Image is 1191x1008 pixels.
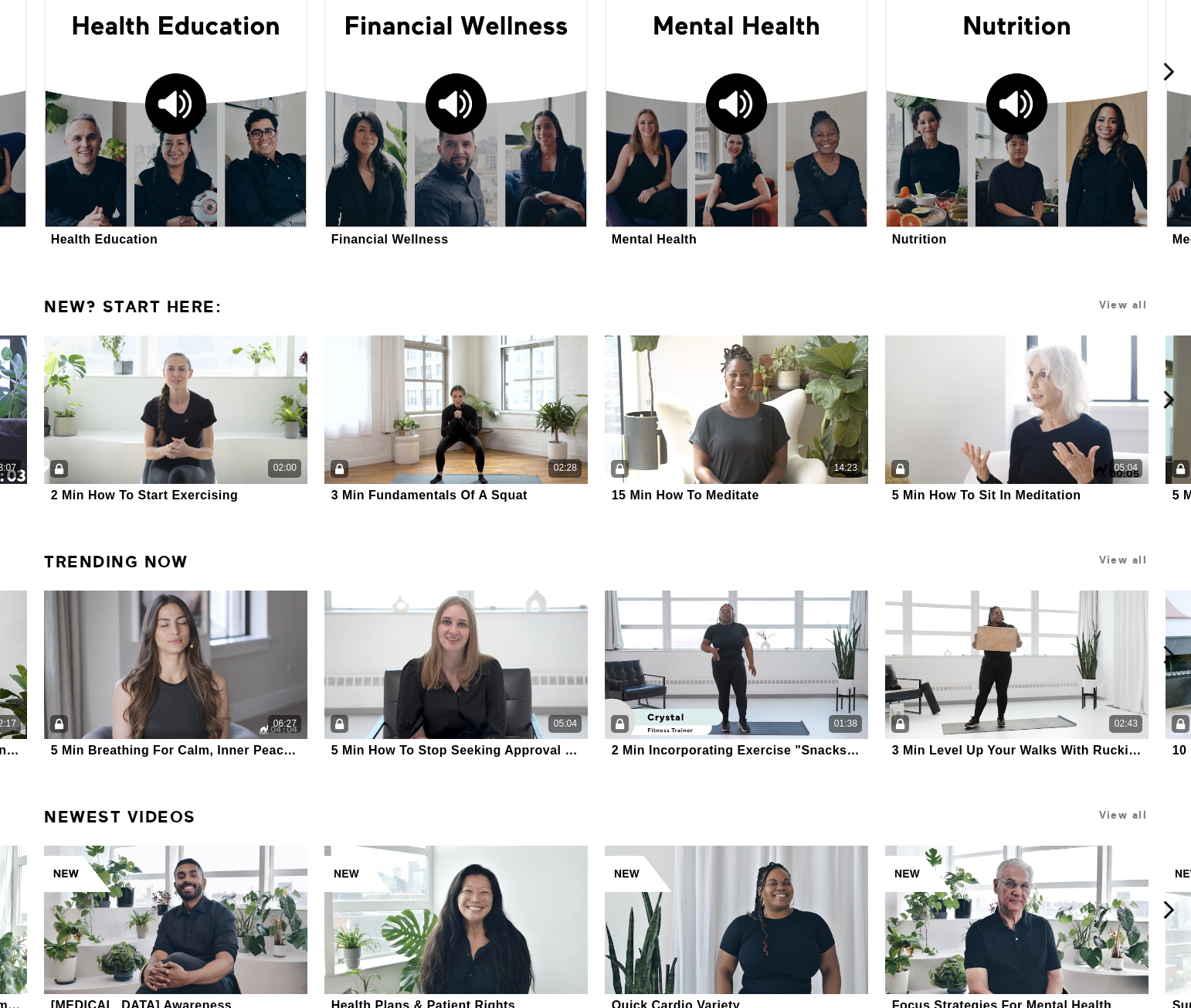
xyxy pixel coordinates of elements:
[324,591,588,760] a: 5 Min How To Stop Seeking Approval From Others05:045 Min How To Stop Seeking Approval From Others
[612,488,759,502] div: 15 Min How To Meditate
[612,743,862,758] div: 2 Min Incorporating Exercise "Snacks" Into Your Day
[605,335,868,505] a: 15 Min How To Meditate14:2315 Min How To Meditate
[885,335,1149,505] a: 5 Min How To Sit In Meditation05:045 Min How To Sit In Meditation
[605,591,868,760] a: 2 Min Incorporating Exercise "Snacks" Into Your Day01:382 Min Incorporating Exercise "Snacks" Int...
[834,461,857,475] div: 14:23
[51,743,301,758] div: 5 Min Breathing For Calm, Inner Peace & Stress Relief
[51,232,158,247] div: Health Education
[554,717,577,730] div: 05:04
[273,717,297,730] div: 06:27
[1115,717,1138,730] div: 02:43
[44,335,307,505] a: 2 Min How To Start Exercising02:002 Min How To Start Exercising
[331,232,449,247] div: Financial Wellness
[51,488,239,502] div: 2 Min How To Start Exercising
[44,801,196,833] a: Newest Videos
[273,461,297,475] div: 02:00
[1099,809,1147,821] a: View all
[331,743,582,758] div: 5 Min How To Stop Seeking Approval From Others
[44,546,188,578] a: Trending Now
[554,461,577,475] div: 02:28
[892,488,1081,502] div: 5 Min How To Sit In Meditation
[331,488,528,502] div: 3 Min Fundamentals Of A Squat
[892,232,947,247] div: Nutrition
[44,591,307,760] a: 5 Min Breathing For Calm, Inner Peace & Stress Relief06:275 Min Breathing For Calm, Inner Peace &...
[44,291,222,323] a: New? Start here:
[834,717,857,730] div: 01:38
[612,232,697,247] div: Mental Health
[1099,554,1147,566] a: View all
[885,591,1149,760] a: 3 Min Level Up Your Walks With Rucking02:433 Min Level Up Your Walks With Rucking
[1099,299,1147,311] a: View all
[1115,461,1138,475] div: 05:04
[892,743,1142,758] div: 3 Min Level Up Your Walks With Rucking
[324,335,588,505] a: 3 Min Fundamentals Of A Squat02:283 Min Fundamentals Of A Squat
